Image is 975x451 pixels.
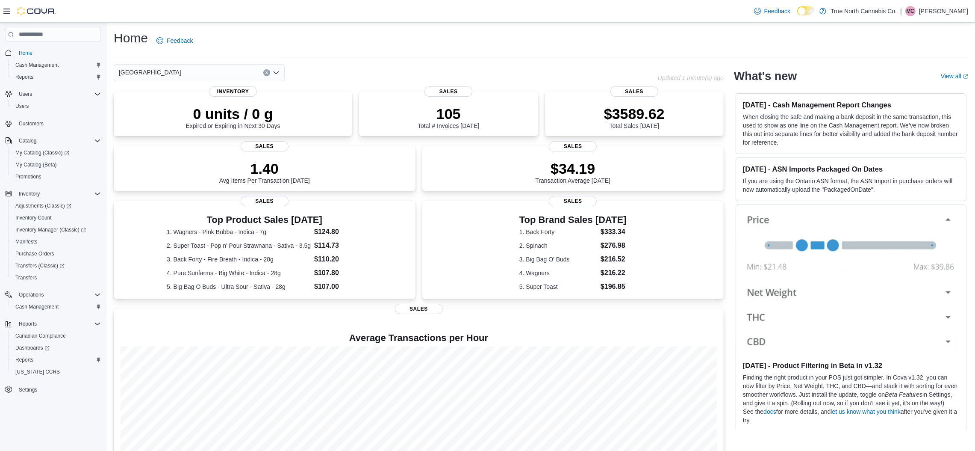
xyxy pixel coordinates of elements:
a: Canadian Compliance [12,331,69,341]
span: Adjustments (Classic) [15,202,71,209]
a: My Catalog (Beta) [12,160,60,170]
dt: 3. Back Forty - Fire Breath - Indica - 28g [167,255,311,264]
span: [GEOGRAPHIC_DATA] [119,67,181,77]
h3: [DATE] - Product Filtering in Beta in v1.32 [743,361,959,370]
a: Promotions [12,172,45,182]
p: 1.40 [219,160,310,177]
a: Transfers [12,273,40,283]
span: My Catalog (Classic) [12,148,101,158]
button: Reports [15,319,40,329]
button: Home [2,47,104,59]
div: Transaction Average [DATE] [535,160,610,184]
span: Transfers [15,274,37,281]
a: Reports [12,355,37,365]
button: Canadian Compliance [9,330,104,342]
p: 0 units / 0 g [186,105,280,122]
span: Settings [19,386,37,393]
span: Transfers [12,273,101,283]
h3: Top Product Sales [DATE] [167,215,362,225]
a: Inventory Manager (Classic) [12,225,89,235]
a: Transfers (Classic) [9,260,104,272]
dt: 2. Spinach [519,241,597,250]
a: Cash Management [12,60,62,70]
button: Users [2,88,104,100]
span: Catalog [15,136,101,146]
span: Cash Management [12,302,101,312]
button: Promotions [9,171,104,183]
span: Home [19,50,32,56]
span: Purchase Orders [15,250,54,257]
h2: What's new [734,69,797,83]
span: My Catalog (Beta) [12,160,101,170]
span: Users [19,91,32,98]
span: Inventory [209,86,257,97]
a: Home [15,48,36,58]
h4: Average Transactions per Hour [121,333,717,343]
span: Dark Mode [797,15,798,16]
p: $3589.62 [604,105,665,122]
button: Purchase Orders [9,248,104,260]
p: Finding the right product in your POS just got simpler. In Cova v1.32, you can now filter by Pric... [743,373,959,407]
span: Reports [12,355,101,365]
h3: Top Brand Sales [DATE] [519,215,627,225]
dd: $124.80 [314,227,362,237]
a: Dashboards [9,342,104,354]
dt: 4. Pure Sunfarms - Big White - Indica - 28g [167,269,311,277]
a: My Catalog (Classic) [12,148,73,158]
span: Cash Management [15,303,59,310]
button: Transfers [9,272,104,284]
a: My Catalog (Classic) [9,147,104,159]
span: Reports [12,72,101,82]
a: Users [12,101,32,111]
span: Cash Management [15,62,59,68]
button: Inventory [15,189,43,199]
span: Promotions [15,173,41,180]
div: Avg Items Per Transaction [DATE] [219,160,310,184]
a: Feedback [751,3,794,20]
span: Sales [424,86,472,97]
dt: 5. Big Bag O Buds - Ultra Sour - Sativa - 28g [167,282,311,291]
p: When closing the safe and making a bank deposit in the same transaction, this used to show as one... [743,113,959,147]
a: Reports [12,72,37,82]
a: Purchase Orders [12,249,58,259]
span: Users [12,101,101,111]
dd: $216.52 [601,254,627,264]
button: Reports [9,71,104,83]
span: Purchase Orders [12,249,101,259]
p: Updated 1 minute(s) ago [658,74,724,81]
span: Feedback [167,36,193,45]
nav: Complex example [5,43,101,418]
button: Users [9,100,104,112]
span: My Catalog (Beta) [15,161,57,168]
button: Users [15,89,35,99]
span: Sales [241,196,289,206]
span: Canadian Compliance [15,332,66,339]
dd: $107.80 [314,268,362,278]
span: Operations [15,290,101,300]
img: Cova [17,7,56,15]
button: Reports [2,318,104,330]
dt: 3. Big Bag O' Buds [519,255,597,264]
span: Inventory Count [15,214,52,221]
button: Settings [2,383,104,395]
a: [US_STATE] CCRS [12,367,63,377]
a: Dashboards [12,343,53,353]
a: Cash Management [12,302,62,312]
a: Adjustments (Classic) [9,200,104,212]
span: Sales [241,141,289,151]
dt: 2. Super Toast - Pop n' Pour Strawnana - Sativa - 3.5g [167,241,311,250]
span: Customers [19,120,44,127]
span: Inventory Manager (Classic) [12,225,101,235]
span: Dashboards [12,343,101,353]
dd: $107.00 [314,282,362,292]
button: Inventory Count [9,212,104,224]
a: docs [763,408,776,415]
button: Cash Management [9,301,104,313]
span: Inventory Manager (Classic) [15,226,86,233]
span: Catalog [19,137,36,144]
a: Inventory Manager (Classic) [9,224,104,236]
div: Total Sales [DATE] [604,105,665,129]
input: Dark Mode [797,6,815,15]
a: Inventory Count [12,213,55,223]
div: Expired or Expiring in Next 30 Days [186,105,280,129]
